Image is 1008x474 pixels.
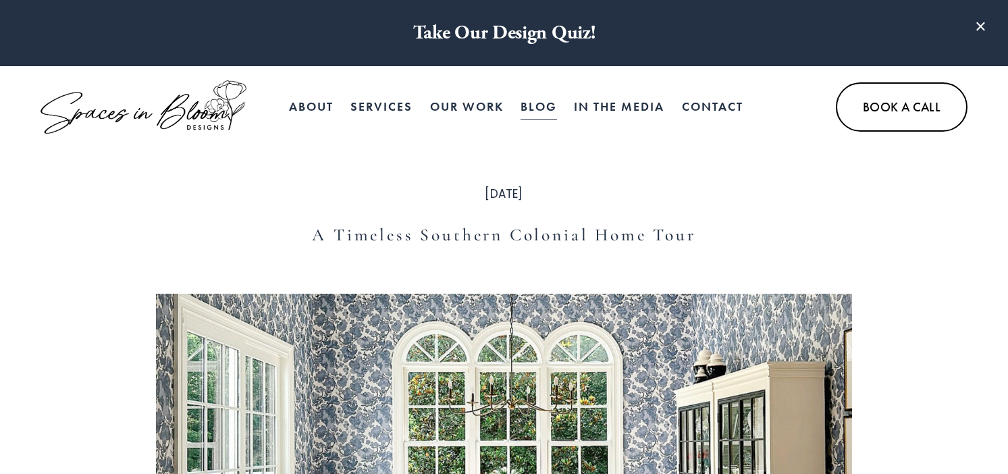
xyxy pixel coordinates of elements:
h1: A Timeless Southern Colonial Home Tour [156,223,851,247]
a: Services [350,93,413,120]
a: Blog [521,93,557,120]
a: In the Media [574,93,664,120]
a: Contact [682,93,743,120]
a: Book A Call [836,82,967,132]
a: About [289,93,334,120]
img: Spaces in Bloom Designs [41,80,246,134]
a: Our Work [430,93,504,120]
span: [DATE] [485,186,523,202]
